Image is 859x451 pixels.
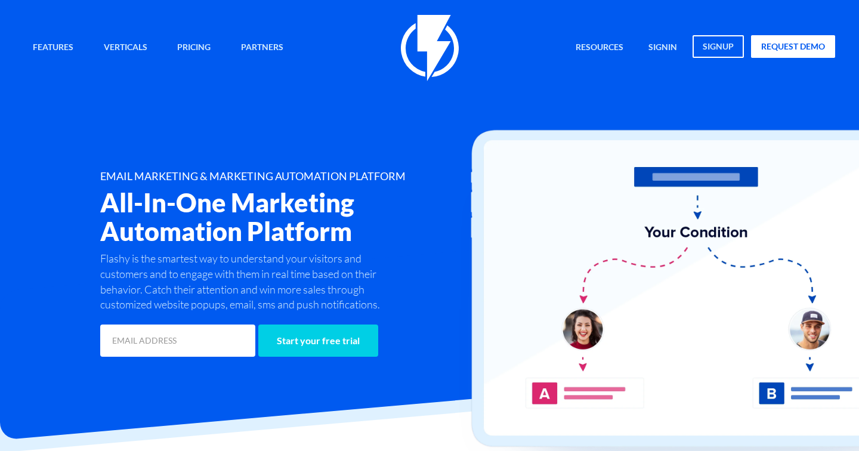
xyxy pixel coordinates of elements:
[567,35,632,61] a: Resources
[100,171,488,183] h1: EMAIL MARKETING & MARKETING AUTOMATION PLATFORM
[258,325,378,357] input: Start your free trial
[693,35,744,58] a: signup
[24,35,82,61] a: Features
[168,35,220,61] a: Pricing
[100,189,488,245] h2: All-In-One Marketing Automation Platform
[232,35,292,61] a: Partners
[95,35,156,61] a: Verticals
[100,251,387,313] p: Flashy is the smartest way to understand your visitors and customers and to engage with them in r...
[639,35,686,61] a: signin
[751,35,835,58] a: request demo
[100,325,255,357] input: EMAIL ADDRESS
